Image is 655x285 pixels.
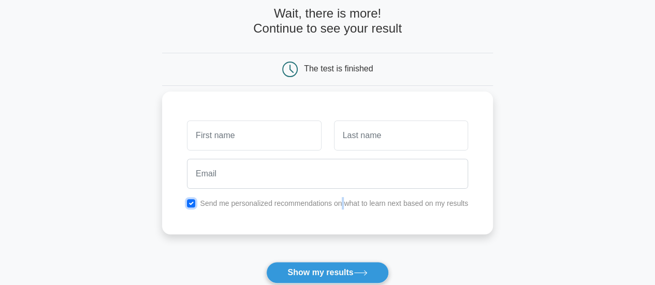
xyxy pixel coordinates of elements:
[304,64,373,73] div: The test is finished
[334,121,468,151] input: Last name
[162,6,493,36] h4: Wait, there is more! Continue to see your result
[187,159,468,189] input: Email
[187,121,321,151] input: First name
[200,199,468,207] label: Send me personalized recommendations on what to learn next based on my results
[266,262,388,283] button: Show my results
